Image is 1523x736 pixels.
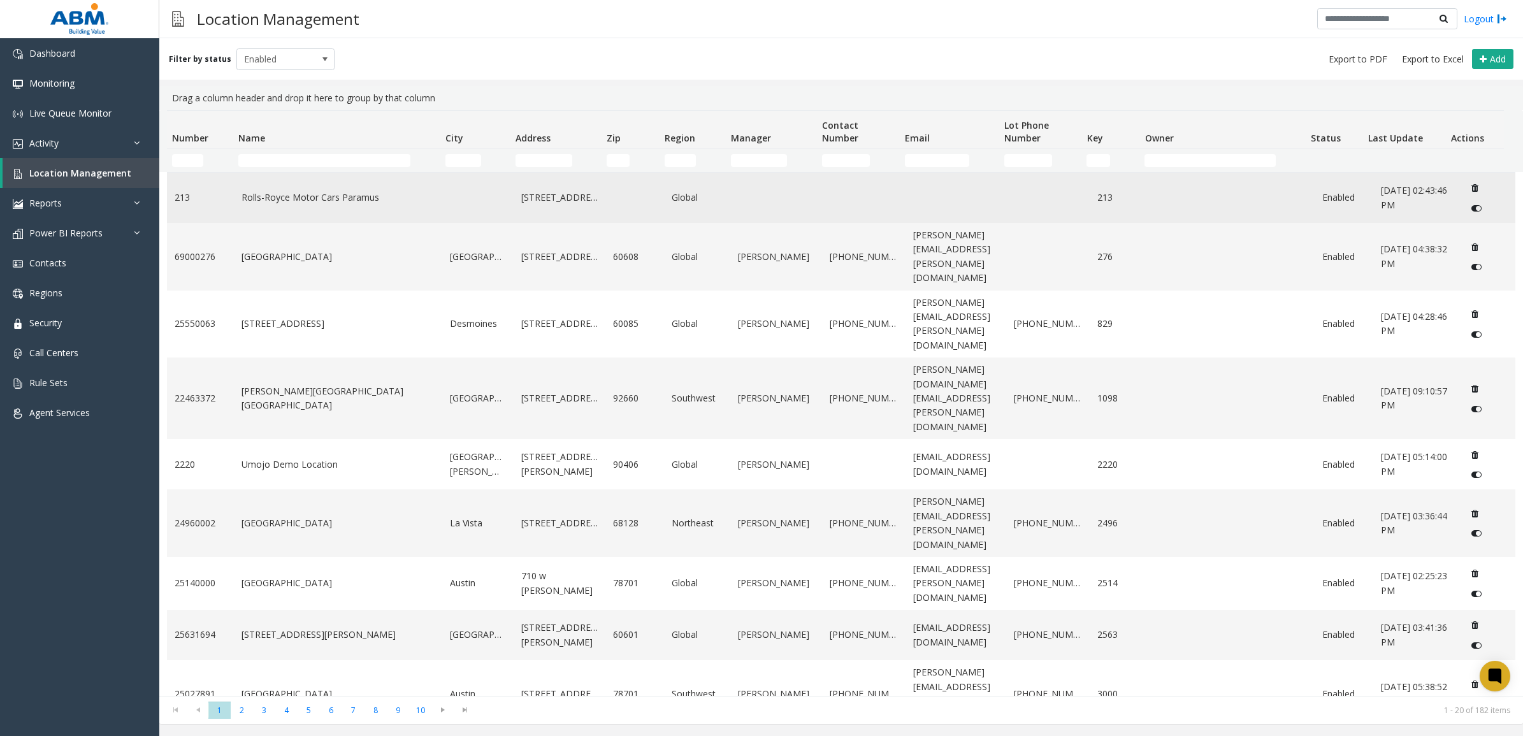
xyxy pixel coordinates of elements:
[521,317,598,331] a: [STREET_ADDRESS]
[13,349,23,359] img: 'icon'
[1464,674,1485,694] button: Delete
[242,191,435,205] a: Rolls-Royce Motor Cars Paramus
[1464,635,1488,656] button: Disable
[905,132,930,144] span: Email
[905,154,969,167] input: Email Filter
[1322,250,1366,264] a: Enabled
[1004,154,1052,167] input: Lot Phone Number Filter
[29,317,62,329] span: Security
[738,687,814,701] a: [PERSON_NAME]
[175,687,226,701] a: 25027891
[29,167,131,179] span: Location Management
[450,450,505,479] a: [GEOGRAPHIC_DATA][PERSON_NAME]
[913,621,998,649] a: [EMAIL_ADDRESS][DOMAIN_NAME]
[242,384,435,413] a: [PERSON_NAME][GEOGRAPHIC_DATA] [GEOGRAPHIC_DATA]
[830,317,898,331] a: [PHONE_NUMBER]
[1097,576,1141,590] a: 2514
[1381,310,1447,336] span: [DATE] 04:28:46 PM
[665,132,695,144] span: Region
[1139,149,1305,172] td: Owner Filter
[913,450,998,479] a: [EMAIL_ADDRESS][DOMAIN_NAME]
[320,702,342,719] span: Page 6
[1464,379,1485,399] button: Delete
[1322,391,1366,405] a: Enabled
[1464,324,1488,344] button: Disable
[731,132,771,144] span: Manager
[445,132,463,144] span: City
[434,705,451,715] span: Go to the next page
[822,119,858,144] span: Contact Number
[1305,111,1363,149] th: Status
[1014,391,1082,405] a: [PHONE_NUMBER]
[175,191,226,205] a: 213
[253,702,275,719] span: Page 3
[1381,510,1447,536] span: [DATE] 03:36:44 PM
[175,317,226,331] a: 25550063
[900,149,999,172] td: Email Filter
[1381,570,1447,596] span: [DATE] 02:25:23 PM
[1381,509,1449,538] a: [DATE] 03:36:44 PM
[607,132,621,144] span: Zip
[450,516,505,530] a: La Vista
[613,687,656,701] a: 78701
[1145,132,1174,144] span: Owner
[913,228,998,285] a: [PERSON_NAME][EMAIL_ADDRESS][PERSON_NAME][DOMAIN_NAME]
[602,149,660,172] td: Zip Filter
[1381,621,1447,647] span: [DATE] 03:41:36 PM
[1014,576,1082,590] a: [PHONE_NUMBER]
[1144,154,1275,167] input: Owner Filter
[208,702,231,719] span: Page 1
[237,49,315,69] span: Enabled
[1464,178,1485,198] button: Delete
[1464,236,1485,257] button: Delete
[445,154,481,167] input: City Filter
[672,516,723,530] a: Northeast
[613,317,656,331] a: 60085
[1322,516,1366,530] a: Enabled
[387,702,409,719] span: Page 9
[613,391,656,405] a: 92660
[1097,250,1141,264] a: 276
[665,154,696,167] input: Region Filter
[172,132,208,144] span: Number
[1464,444,1485,465] button: Delete
[13,319,23,329] img: 'icon'
[298,702,320,719] span: Page 5
[231,702,253,719] span: Page 2
[1464,503,1485,524] button: Delete
[521,687,598,701] a: [STREET_ADDRESS]
[175,391,226,405] a: 22463372
[450,391,505,405] a: [GEOGRAPHIC_DATA]
[175,458,226,472] a: 2220
[1322,317,1366,331] a: Enabled
[613,250,656,264] a: 60608
[3,158,159,188] a: Location Management
[456,705,473,715] span: Go to the last page
[1097,317,1141,331] a: 829
[13,169,23,179] img: 'icon'
[342,702,365,719] span: Page 7
[1014,628,1082,642] a: [PHONE_NUMBER]
[450,317,505,331] a: Desmoines
[1322,687,1366,701] a: Enabled
[1322,576,1366,590] a: Enabled
[454,702,476,719] span: Go to the last page
[731,154,787,167] input: Manager Filter
[1363,149,1446,172] td: Last Update Filter
[672,317,723,331] a: Global
[450,576,505,590] a: Austin
[738,458,814,472] a: [PERSON_NAME]
[1464,304,1485,324] button: Delete
[484,705,1510,716] kendo-pager-info: 1 - 20 of 182 items
[275,702,298,719] span: Page 4
[1464,584,1488,604] button: Disable
[1087,132,1103,144] span: Key
[431,702,454,719] span: Go to the next page
[29,77,75,89] span: Monitoring
[1446,149,1504,172] td: Actions Filter
[1381,569,1449,598] a: [DATE] 02:25:23 PM
[1097,391,1141,405] a: 1098
[1464,12,1507,25] a: Logout
[738,576,814,590] a: [PERSON_NAME]
[521,250,598,264] a: [STREET_ADDRESS]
